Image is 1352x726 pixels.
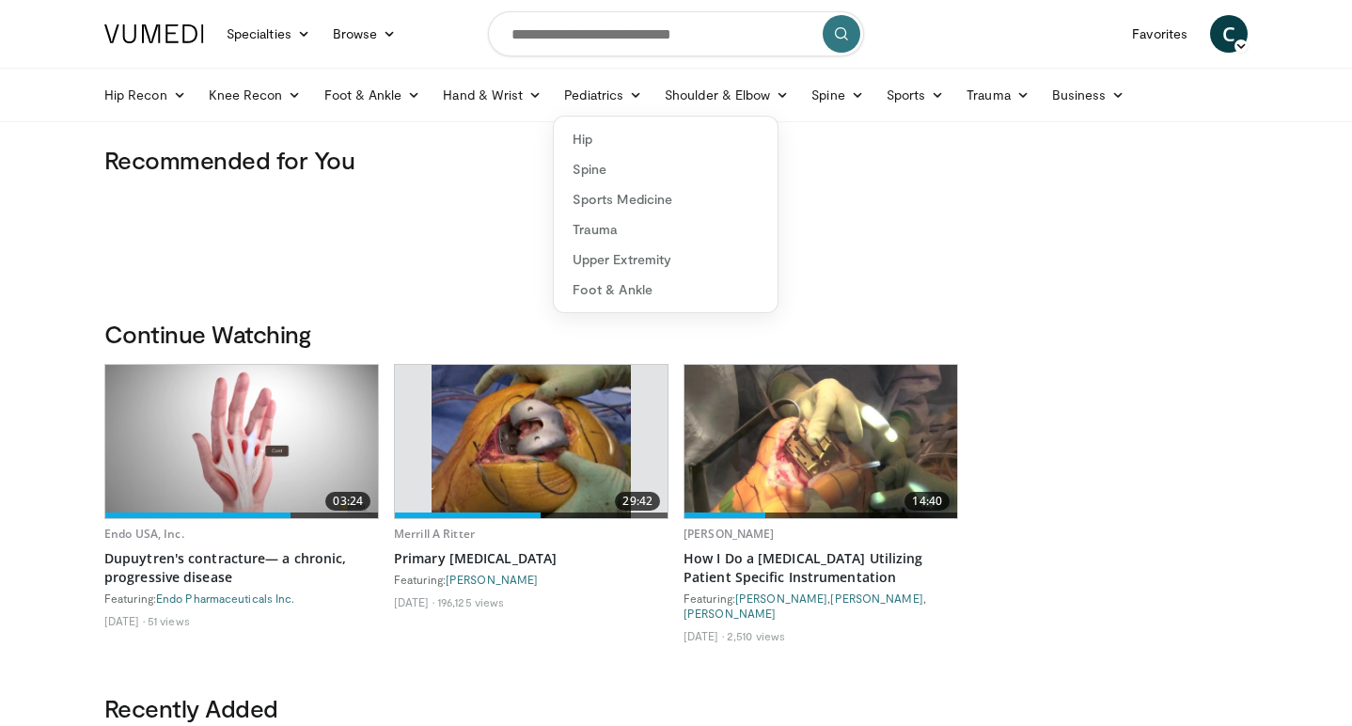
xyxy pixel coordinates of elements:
[727,628,785,643] li: 2,510 views
[800,76,874,114] a: Spine
[437,594,504,609] li: 196,125 views
[394,572,668,587] div: Featuring:
[446,573,538,586] a: [PERSON_NAME]
[554,124,778,154] a: Hip
[432,365,632,518] img: 297061_3.png.620x360_q85_upscale.jpg
[394,594,434,609] li: [DATE]
[554,245,778,275] a: Upper Extremity
[684,365,957,518] a: 14:40
[488,11,864,56] input: Search topics, interventions
[684,526,775,542] a: [PERSON_NAME]
[197,76,313,114] a: Knee Recon
[104,319,1248,349] h3: Continue Watching
[93,76,197,114] a: Hip Recon
[554,154,778,184] a: Spine
[104,24,204,43] img: VuMedi Logo
[684,365,957,518] img: bKdxKv0jK92UJBOH5hMDoxOjB1O5lLKx_1.620x360_q85_upscale.jpg
[684,591,958,621] div: Featuring: , ,
[105,365,378,518] img: ad125784-313a-4fc2-9766-be83bf9ba0f3.620x360_q85_upscale.jpg
[615,492,660,511] span: 29:42
[875,76,956,114] a: Sports
[1041,76,1137,114] a: Business
[394,526,475,542] a: Merrill A Ritter
[684,607,776,620] a: [PERSON_NAME]
[104,145,1248,175] h3: Recommended for You
[104,693,1248,723] h3: Recently Added
[904,492,950,511] span: 14:40
[215,15,322,53] a: Specialties
[148,613,190,628] li: 51 views
[553,76,653,114] a: Pediatrics
[554,184,778,214] a: Sports Medicine
[653,76,800,114] a: Shoulder & Elbow
[104,591,379,606] div: Featuring:
[322,15,408,53] a: Browse
[156,592,295,605] a: Endo Pharmaceuticals Inc.
[830,592,922,605] a: [PERSON_NAME]
[684,628,724,643] li: [DATE]
[325,492,370,511] span: 03:24
[104,526,184,542] a: Endo USA, Inc.
[104,613,145,628] li: [DATE]
[554,275,778,305] a: Foot & Ankle
[394,549,668,568] a: Primary [MEDICAL_DATA]
[105,365,378,518] a: 03:24
[735,592,827,605] a: [PERSON_NAME]
[313,76,432,114] a: Foot & Ankle
[1210,15,1248,53] a: C
[432,76,553,114] a: Hand & Wrist
[395,365,668,518] a: 29:42
[554,214,778,245] a: Trauma
[1121,15,1199,53] a: Favorites
[684,549,958,587] a: How I Do a [MEDICAL_DATA] Utilizing Patient Specific Instrumentation
[955,76,1041,114] a: Trauma
[104,549,379,587] a: Dupuytren's contracture— a chronic, progressive disease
